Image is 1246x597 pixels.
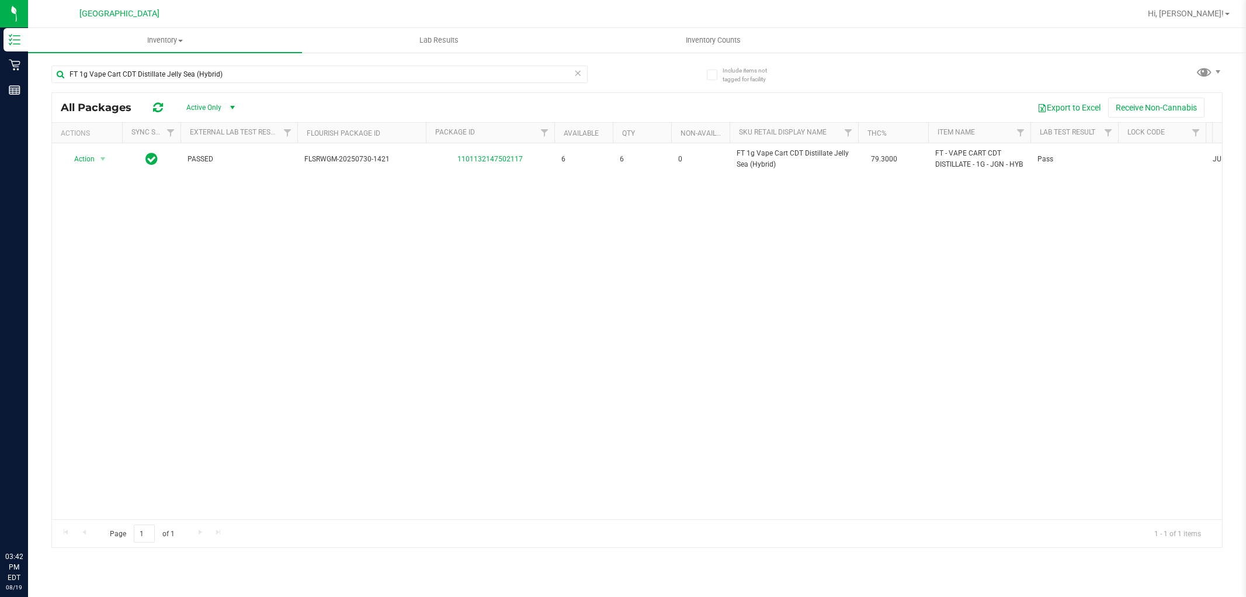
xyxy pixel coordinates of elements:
[737,148,851,170] span: FT 1g Vape Cart CDT Distillate Jelly Sea (Hybrid)
[302,28,576,53] a: Lab Results
[574,65,582,81] span: Clear
[723,66,781,84] span: Include items not tagged for facility
[100,524,184,543] span: Page of 1
[61,129,117,137] div: Actions
[938,128,975,136] a: Item Name
[96,151,110,167] span: select
[457,155,523,163] a: 1101132147502117
[1145,524,1210,542] span: 1 - 1 of 1 items
[188,154,290,165] span: PASSED
[1108,98,1205,118] button: Receive Non-Cannabis
[739,128,827,136] a: Sku Retail Display Name
[1148,9,1224,18] span: Hi, [PERSON_NAME]!
[61,101,143,114] span: All Packages
[190,128,282,136] a: External Lab Test Result
[131,128,176,136] a: Sync Status
[28,28,302,53] a: Inventory
[865,151,903,168] span: 79.3000
[5,583,23,592] p: 08/19
[9,59,20,71] inline-svg: Retail
[9,84,20,96] inline-svg: Reports
[145,151,158,167] span: In Sync
[304,154,419,165] span: FLSRWGM-20250730-1421
[1037,154,1111,165] span: Pass
[9,34,20,46] inline-svg: Inventory
[134,524,155,543] input: 1
[535,123,554,143] a: Filter
[404,35,474,46] span: Lab Results
[64,151,95,167] span: Action
[620,154,664,165] span: 6
[34,502,48,516] iframe: Resource center unread badge
[161,123,181,143] a: Filter
[51,65,588,83] input: Search Package ID, Item Name, SKU, Lot or Part Number...
[678,154,723,165] span: 0
[278,123,297,143] a: Filter
[681,129,733,137] a: Non-Available
[564,129,599,137] a: Available
[1099,123,1118,143] a: Filter
[670,35,756,46] span: Inventory Counts
[307,129,380,137] a: Flourish Package ID
[1040,128,1095,136] a: Lab Test Result
[561,154,606,165] span: 6
[5,551,23,583] p: 03:42 PM EDT
[12,503,47,539] iframe: Resource center
[28,35,302,46] span: Inventory
[622,129,635,137] a: Qty
[1011,123,1030,143] a: Filter
[935,148,1023,170] span: FT - VAPE CART CDT DISTILLATE - 1G - JGN - HYB
[839,123,858,143] a: Filter
[435,128,475,136] a: Package ID
[867,129,887,137] a: THC%
[576,28,850,53] a: Inventory Counts
[1127,128,1165,136] a: Lock Code
[1186,123,1206,143] a: Filter
[1030,98,1108,118] button: Export to Excel
[79,9,159,19] span: [GEOGRAPHIC_DATA]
